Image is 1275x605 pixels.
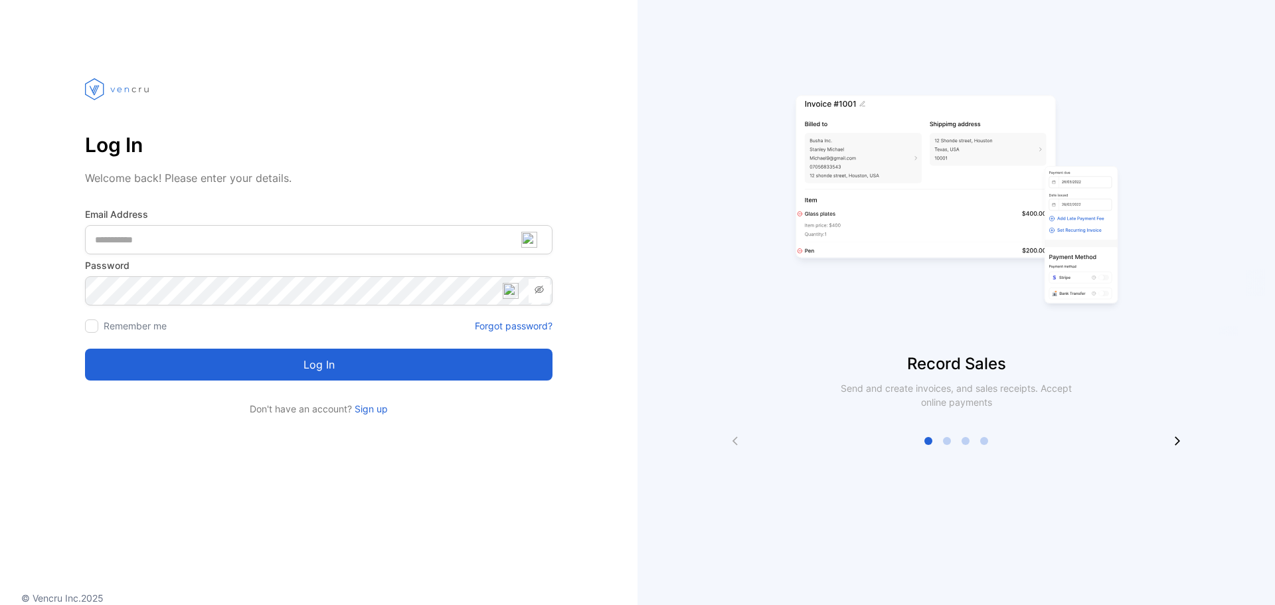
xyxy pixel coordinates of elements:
[85,402,552,416] p: Don't have an account?
[829,381,1084,409] p: Send and create invoices, and sales receipts. Accept online payments
[85,349,552,381] button: Log in
[637,352,1275,376] p: Record Sales
[85,53,151,125] img: vencru logo
[352,403,388,414] a: Sign up
[85,170,552,186] p: Welcome back! Please enter your details.
[503,283,519,299] img: npw-badge-icon-locked.svg
[85,207,552,221] label: Email Address
[85,129,552,161] p: Log In
[475,319,552,333] a: Forgot password?
[790,53,1122,352] img: slider image
[85,258,552,272] label: Password
[521,232,537,248] img: npw-badge-icon-locked.svg
[104,320,167,331] label: Remember me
